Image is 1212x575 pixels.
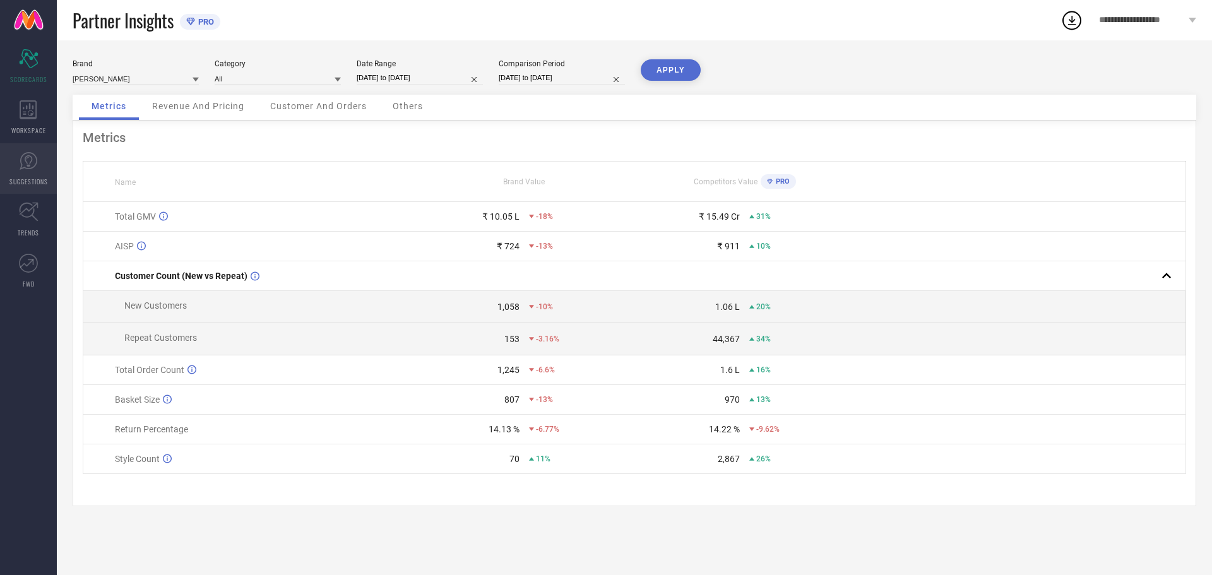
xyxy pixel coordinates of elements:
[773,177,790,186] span: PRO
[499,59,625,68] div: Comparison Period
[9,177,48,186] span: SUGGESTIONS
[536,425,559,434] span: -6.77%
[115,178,136,187] span: Name
[83,130,1186,145] div: Metrics
[497,302,520,312] div: 1,058
[756,302,771,311] span: 20%
[503,177,545,186] span: Brand Value
[124,333,197,343] span: Repeat Customers
[357,59,483,68] div: Date Range
[115,241,134,251] span: AISP
[115,454,160,464] span: Style Count
[73,59,199,68] div: Brand
[756,242,771,251] span: 10%
[756,395,771,404] span: 13%
[536,395,553,404] span: -13%
[536,302,553,311] span: -10%
[195,17,214,27] span: PRO
[23,279,35,288] span: FWD
[504,394,520,405] div: 807
[694,177,757,186] span: Competitors Value
[641,59,701,81] button: APPLY
[725,394,740,405] div: 970
[756,212,771,221] span: 31%
[115,424,188,434] span: Return Percentage
[497,365,520,375] div: 1,245
[509,454,520,464] div: 70
[10,74,47,84] span: SCORECARDS
[720,365,740,375] div: 1.6 L
[536,212,553,221] span: -18%
[115,271,247,281] span: Customer Count (New vs Repeat)
[499,71,625,85] input: Select comparison period
[92,101,126,111] span: Metrics
[11,126,46,135] span: WORKSPACE
[536,335,559,343] span: -3.16%
[489,424,520,434] div: 14.13 %
[713,334,740,344] div: 44,367
[73,8,174,33] span: Partner Insights
[1060,9,1083,32] div: Open download list
[756,335,771,343] span: 34%
[393,101,423,111] span: Others
[536,454,550,463] span: 11%
[504,334,520,344] div: 153
[536,242,553,251] span: -13%
[699,211,740,222] div: ₹ 15.49 Cr
[497,241,520,251] div: ₹ 724
[709,424,740,434] div: 14.22 %
[482,211,520,222] div: ₹ 10.05 L
[215,59,341,68] div: Category
[115,394,160,405] span: Basket Size
[115,211,156,222] span: Total GMV
[756,425,780,434] span: -9.62%
[115,365,184,375] span: Total Order Count
[18,228,39,237] span: TRENDS
[756,454,771,463] span: 26%
[124,300,187,311] span: New Customers
[756,365,771,374] span: 16%
[718,454,740,464] div: 2,867
[270,101,367,111] span: Customer And Orders
[536,365,555,374] span: -6.6%
[717,241,740,251] div: ₹ 911
[357,71,483,85] input: Select date range
[152,101,244,111] span: Revenue And Pricing
[715,302,740,312] div: 1.06 L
